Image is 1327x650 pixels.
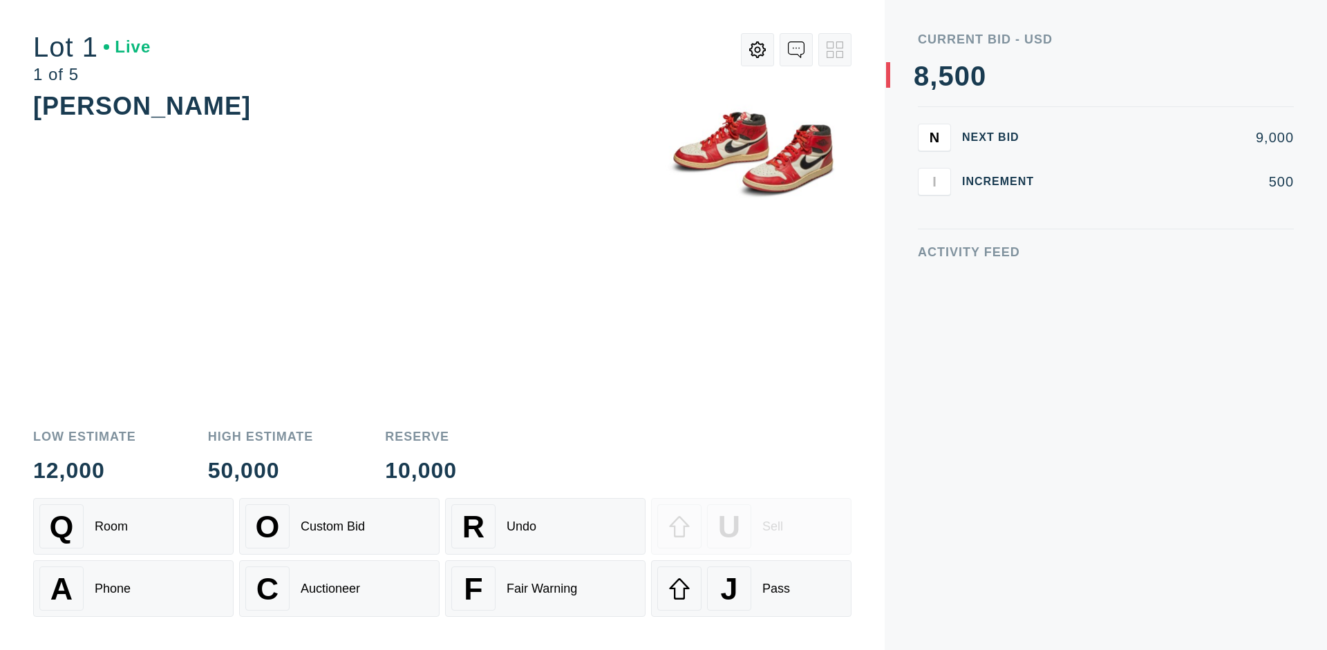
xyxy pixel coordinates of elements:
[918,168,951,195] button: I
[651,560,851,617] button: JPass
[445,498,646,555] button: RUndo
[930,129,939,145] span: N
[33,33,151,61] div: Lot 1
[256,571,279,606] span: C
[33,92,251,120] div: [PERSON_NAME]
[718,509,740,544] span: U
[385,459,457,481] div: 10,000
[33,560,234,617] button: APhone
[301,582,360,596] div: Auctioneer
[918,246,1294,258] div: Activity Feed
[930,62,938,338] div: ,
[464,571,482,606] span: F
[33,498,234,555] button: QRoom
[932,173,937,189] span: I
[962,132,1045,143] div: Next Bid
[1056,131,1294,144] div: 9,000
[918,33,1294,46] div: Current Bid - USD
[385,430,457,443] div: Reserve
[938,62,954,90] div: 5
[970,62,986,90] div: 0
[962,176,1045,187] div: Increment
[208,430,314,443] div: High Estimate
[239,498,440,555] button: OCustom Bid
[651,498,851,555] button: USell
[239,560,440,617] button: CAuctioneer
[104,39,151,55] div: Live
[50,509,74,544] span: Q
[208,459,314,481] div: 50,000
[1056,175,1294,189] div: 500
[50,571,73,606] span: A
[762,582,790,596] div: Pass
[507,582,577,596] div: Fair Warning
[954,62,970,90] div: 0
[256,509,280,544] span: O
[507,519,536,534] div: Undo
[918,124,951,151] button: N
[762,519,783,534] div: Sell
[914,62,930,90] div: 8
[33,430,136,443] div: Low Estimate
[462,509,484,544] span: R
[33,459,136,481] div: 12,000
[301,519,365,534] div: Custom Bid
[33,66,151,83] div: 1 of 5
[720,571,737,606] span: J
[445,560,646,617] button: FFair Warning
[95,582,131,596] div: Phone
[95,519,128,534] div: Room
